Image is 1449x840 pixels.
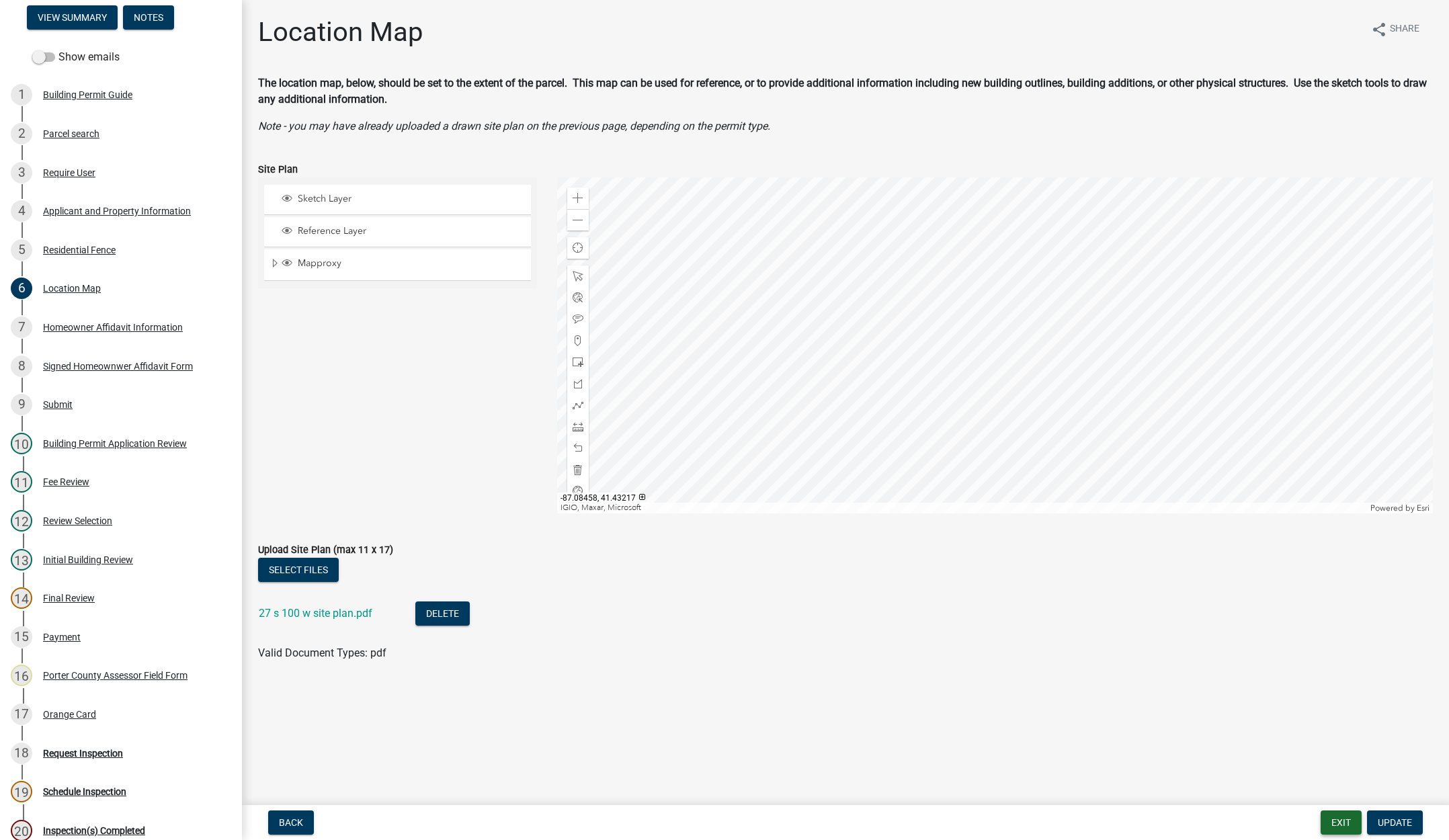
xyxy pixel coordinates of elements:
[11,239,32,261] div: 5
[11,433,32,454] div: 10
[567,187,589,209] div: Zoom in
[43,245,116,255] div: Residential Fence
[263,181,532,284] ul: Layer List
[270,257,280,271] span: Expand
[123,5,174,30] button: Notes
[280,225,526,239] div: Reference Layer
[1378,817,1412,828] span: Update
[43,129,99,138] div: Parcel search
[11,471,32,493] div: 11
[264,185,531,215] li: Sketch Layer
[43,439,187,448] div: Building Permit Application Review
[43,362,193,371] div: Signed Homeownwer Affidavit Form
[32,49,120,65] label: Show emails
[1367,503,1433,513] div: Powered by
[258,120,770,132] i: Note - you may have already uploaded a drawn site plan on the previous page, depending on the per...
[294,257,526,269] span: Mapproxy
[259,607,372,620] a: 27 s 100 w site plan.pdf
[43,749,123,758] div: Request Inspection
[1367,810,1423,835] button: Update
[43,90,132,99] div: Building Permit Guide
[268,810,314,835] button: Back
[43,710,96,719] div: Orange Card
[294,193,526,205] span: Sketch Layer
[43,168,95,177] div: Require User
[11,704,32,725] div: 17
[415,608,470,621] wm-modal-confirm: Delete Document
[43,477,89,487] div: Fee Review
[43,323,183,332] div: Homeowner Affidavit Information
[27,13,118,24] wm-modal-confirm: Summary
[11,84,32,106] div: 1
[1371,22,1387,38] i: share
[43,826,145,835] div: Inspection(s) Completed
[1321,810,1362,835] button: Exit
[43,632,81,642] div: Payment
[557,503,1368,513] div: IGIO, Maxar, Microsoft
[258,558,339,582] button: Select files
[258,165,298,175] label: Site Plan
[11,317,32,338] div: 7
[415,601,470,626] button: Delete
[11,626,32,648] div: 15
[264,217,531,247] li: Reference Layer
[294,225,526,237] span: Reference Layer
[43,555,133,564] div: Initial Building Review
[258,546,393,555] label: Upload Site Plan (max 11 x 17)
[280,193,526,206] div: Sketch Layer
[1360,16,1430,42] button: shareShare
[11,394,32,415] div: 9
[11,162,32,183] div: 3
[258,77,1427,106] strong: The location map, below, should be set to the extent of the parcel. This map can be used for refe...
[11,743,32,764] div: 18
[11,278,32,299] div: 6
[123,13,174,24] wm-modal-confirm: Notes
[27,5,118,30] button: View Summary
[11,665,32,686] div: 16
[279,817,303,828] span: Back
[11,781,32,802] div: 19
[567,237,589,259] div: Find my location
[43,593,95,603] div: Final Review
[43,400,73,409] div: Submit
[43,206,191,216] div: Applicant and Property Information
[258,16,423,48] h1: Location Map
[11,123,32,144] div: 2
[43,516,112,526] div: Review Selection
[11,587,32,609] div: 14
[11,200,32,222] div: 4
[43,284,101,293] div: Location Map
[11,510,32,532] div: 12
[43,787,126,796] div: Schedule Inspection
[11,355,32,377] div: 8
[43,671,188,680] div: Porter County Assessor Field Form
[567,209,589,230] div: Zoom out
[11,549,32,571] div: 13
[258,646,386,659] span: Valid Document Types: pdf
[1390,22,1419,38] span: Share
[1417,503,1430,513] a: Esri
[280,257,526,271] div: Mapproxy
[264,249,531,280] li: Mapproxy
